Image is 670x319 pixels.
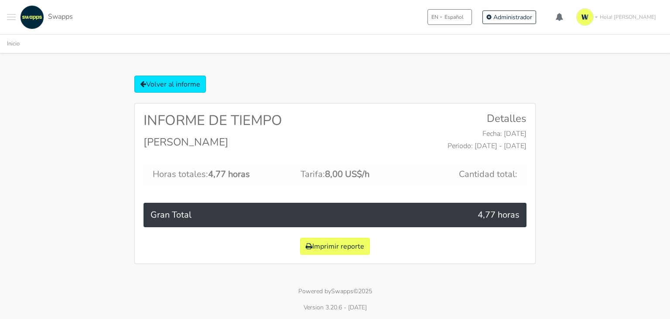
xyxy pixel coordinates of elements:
h4: [PERSON_NAME] [144,136,328,149]
a: Volver al informe [134,76,206,93]
h5: Tarifa: [279,169,392,180]
span: 8,00 US$/h [325,168,369,180]
a: Swapps [331,287,353,295]
h5: Horas totales: [153,169,266,180]
p: Periodo: [DATE] - [DATE] [342,141,526,151]
p: Fecha: [DATE] [342,128,526,139]
h2: INFORME DE TIEMPO [144,112,328,129]
h5: 4,77 horas [405,210,520,220]
button: Toggle navigation menu [7,5,16,29]
a: Swapps [18,5,73,29]
a: Inicio [7,40,20,48]
a: Administrador [482,10,536,24]
h5: Cantidad total: [404,169,517,180]
img: swapps-linkedin-v2.jpg [20,5,44,29]
img: isotipo-3-3e143c57.png [576,8,594,26]
h5: Gran Total [150,210,392,220]
button: ENEspañol [427,9,472,25]
h4: Detalles [342,112,526,125]
span: Administrador [493,13,532,21]
button: Imprimir reporte [300,238,370,255]
a: Hola! [PERSON_NAME] [573,5,663,29]
span: 4,77 horas [208,168,250,180]
span: Swapps [48,12,73,21]
span: Español [444,13,464,21]
span: Hola! [PERSON_NAME] [600,13,656,21]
